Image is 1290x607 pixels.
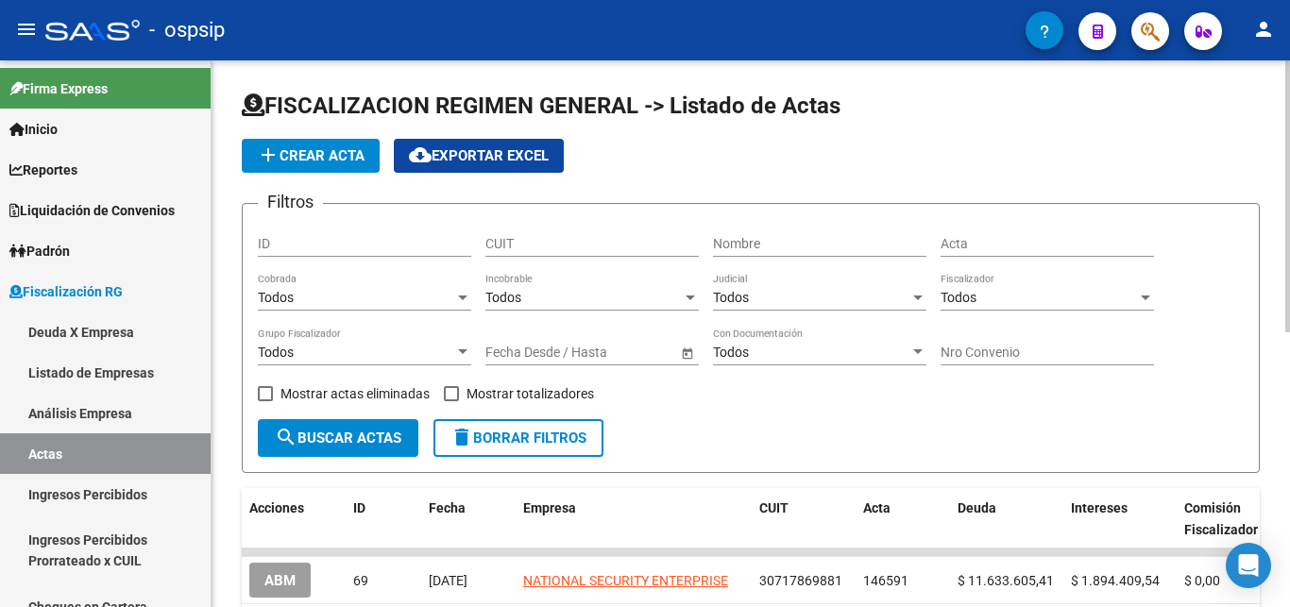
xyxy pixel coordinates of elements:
[353,573,368,588] span: 69
[242,93,840,119] span: FISCALIZACION REGIMEN GENERAL -> Listado de Actas
[863,573,908,588] span: 146591
[1184,500,1258,537] span: Comisión Fiscalizador
[450,426,473,448] mat-icon: delete
[713,345,749,360] span: Todos
[863,500,891,515] span: Acta
[149,9,225,51] span: - ospsip
[242,139,380,173] button: Crear Acta
[249,563,311,598] button: ABM
[433,419,603,457] button: Borrar Filtros
[258,419,418,457] button: Buscar Actas
[1071,573,1160,588] span: $ 1.894.409,54
[429,500,466,515] span: Fecha
[249,500,304,515] span: Acciones
[1177,488,1290,550] datatable-header-cell: Comisión Fiscalizador
[275,426,297,448] mat-icon: search
[280,382,430,405] span: Mostrar actas eliminadas
[516,488,752,550] datatable-header-cell: Empresa
[941,290,976,305] span: Todos
[759,500,789,515] span: CUIT
[467,382,594,405] span: Mostrar totalizadores
[258,345,294,360] span: Todos
[353,500,365,515] span: ID
[258,290,294,305] span: Todos
[752,488,856,550] datatable-header-cell: CUIT
[258,189,323,215] h3: Filtros
[421,488,516,550] datatable-header-cell: Fecha
[257,147,365,164] span: Crear Acta
[523,573,728,588] span: NATIONAL SECURITY ENTERPRISE
[523,500,576,515] span: Empresa
[677,343,697,363] button: Open calendar
[1226,543,1271,588] div: Open Intercom Messenger
[9,200,175,221] span: Liquidación de Convenios
[257,143,280,166] mat-icon: add
[9,119,58,140] span: Inicio
[1252,18,1275,41] mat-icon: person
[429,573,467,588] span: [DATE]
[9,241,70,261] span: Padrón
[9,281,123,302] span: Fiscalización RG
[1063,488,1177,550] datatable-header-cell: Intereses
[1184,573,1220,588] span: $ 0,00
[409,143,432,166] mat-icon: cloud_download
[958,573,1054,588] span: $ 11.633.605,41
[242,488,346,550] datatable-header-cell: Acciones
[485,290,521,305] span: Todos
[15,18,38,41] mat-icon: menu
[1071,500,1128,515] span: Intereses
[713,290,749,305] span: Todos
[485,345,554,361] input: Fecha inicio
[9,160,77,180] span: Reportes
[950,488,1063,550] datatable-header-cell: Deuda
[450,430,586,447] span: Borrar Filtros
[264,572,296,589] span: ABM
[958,500,996,515] span: Deuda
[394,139,564,173] button: Exportar EXCEL
[346,488,421,550] datatable-header-cell: ID
[759,573,842,588] span: 30717869881
[9,78,108,99] span: Firma Express
[856,488,950,550] datatable-header-cell: Acta
[570,345,663,361] input: Fecha fin
[409,147,549,164] span: Exportar EXCEL
[275,430,401,447] span: Buscar Actas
